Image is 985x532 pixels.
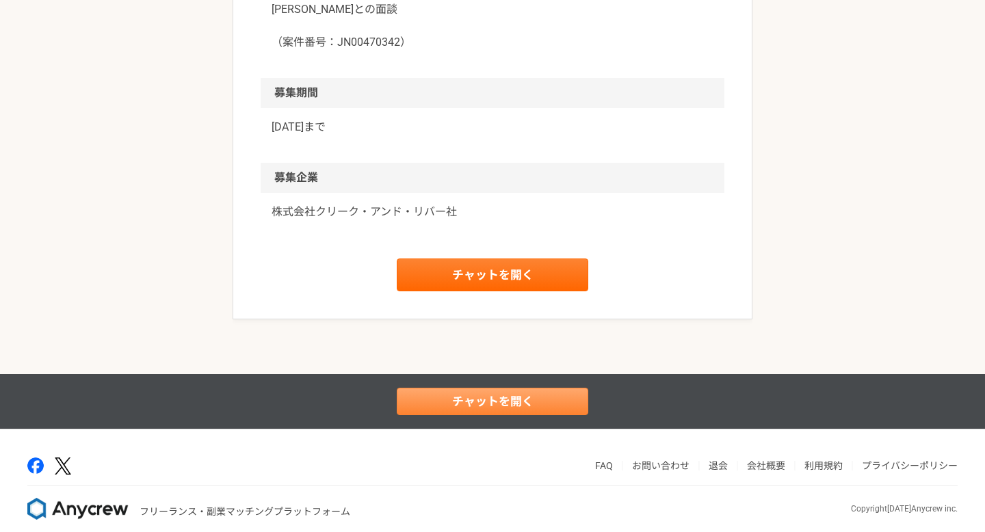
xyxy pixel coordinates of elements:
a: 退会 [709,460,728,471]
a: チャットを開く [397,388,588,415]
img: 8DqYSo04kwAAAAASUVORK5CYII= [27,498,129,520]
a: FAQ [595,460,613,471]
img: x-391a3a86.png [55,457,71,475]
p: フリーランス・副業マッチングプラットフォーム [140,505,350,519]
a: プライバシーポリシー [862,460,958,471]
a: お問い合わせ [632,460,689,471]
img: facebook-2adfd474.png [27,457,44,474]
p: Copyright [DATE] Anycrew inc. [851,503,958,515]
a: 会社概要 [747,460,785,471]
a: チャットを開く [397,258,588,291]
h2: 募集企業 [261,163,724,193]
a: 株式会社クリーク・アンド・リバー社 [272,204,713,220]
p: [DATE]まで [272,119,713,135]
h2: 募集期間 [261,78,724,108]
a: 利用規約 [804,460,843,471]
